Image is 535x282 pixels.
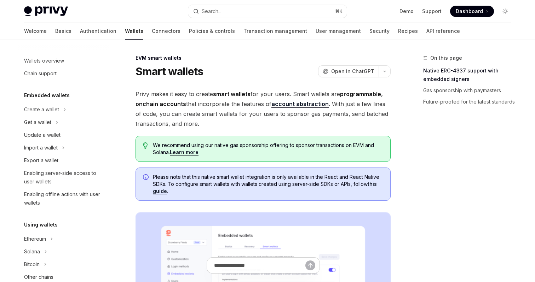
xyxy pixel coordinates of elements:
[456,8,483,15] span: Dashboard
[423,65,517,85] a: Native ERC-4337 support with embedded signers
[426,23,460,40] a: API reference
[24,131,61,139] div: Update a wallet
[500,6,511,17] button: Toggle dark mode
[143,174,150,181] svg: Info
[143,142,148,149] svg: Tip
[369,23,390,40] a: Security
[24,235,46,243] div: Ethereum
[153,142,383,156] span: We recommend using our native gas sponsorship offering to sponsor transactions on EVM and Solana.
[24,273,53,281] div: Other chains
[24,247,40,256] div: Solana
[125,23,143,40] a: Wallets
[18,154,109,167] a: Export a wallet
[399,8,414,15] a: Demo
[189,23,235,40] a: Policies & controls
[18,167,109,188] a: Enabling server-side access to user wallets
[422,8,442,15] a: Support
[430,54,462,62] span: On this page
[136,89,391,129] span: Privy makes it easy to create for your users. Smart wallets are that incorporate the features of ...
[24,221,58,229] h5: Using wallets
[18,54,109,67] a: Wallets overview
[24,6,68,16] img: light logo
[24,190,105,207] div: Enabling offline actions with user wallets
[271,100,329,108] a: account abstraction
[450,6,494,17] a: Dashboard
[24,57,64,65] div: Wallets overview
[305,260,315,270] button: Send message
[318,65,379,77] button: Open in ChatGPT
[136,65,203,78] h1: Smart wallets
[170,149,199,155] a: Learn more
[188,5,347,18] button: Search...⌘K
[24,169,105,186] div: Enabling server-side access to user wallets
[398,23,418,40] a: Recipes
[423,96,517,107] a: Future-proofed for the latest standards
[18,67,109,80] a: Chain support
[213,90,251,98] strong: smart wallets
[152,23,180,40] a: Connectors
[202,7,222,16] div: Search...
[24,118,51,127] div: Get a wallet
[423,85,517,96] a: Gas sponsorship with paymasters
[24,69,57,78] div: Chain support
[243,23,307,40] a: Transaction management
[80,23,116,40] a: Authentication
[24,156,58,165] div: Export a wallet
[18,129,109,141] a: Update a wallet
[153,174,383,195] span: Please note that this native smart wallet integration is only available in the React and React Na...
[55,23,71,40] a: Basics
[136,54,391,61] div: EVM smart wallets
[24,91,70,100] h5: Embedded wallets
[24,23,47,40] a: Welcome
[24,260,40,269] div: Bitcoin
[316,23,361,40] a: User management
[24,143,58,152] div: Import a wallet
[24,105,59,114] div: Create a wallet
[18,188,109,209] a: Enabling offline actions with user wallets
[335,8,343,14] span: ⌘ K
[331,68,374,75] span: Open in ChatGPT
